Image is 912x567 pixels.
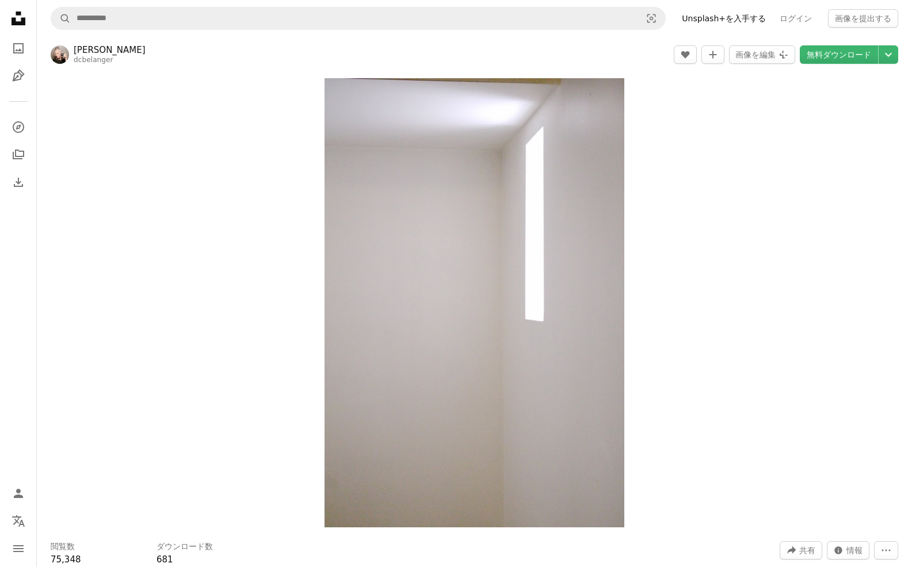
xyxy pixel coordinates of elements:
[7,171,30,194] a: ダウンロード履歴
[51,554,81,565] span: 75,348
[701,45,724,64] button: コレクションに追加する
[874,541,898,560] button: その他のアクション
[325,78,624,527] img: 窓から光が差し込む白い部屋
[7,482,30,505] a: ログイン / 登録する
[846,542,863,559] span: 情報
[7,143,30,166] a: コレクション
[7,116,30,139] a: 探す
[879,45,898,64] button: ダウンロードサイズを選択してください
[828,9,898,28] button: 画像を提出する
[638,7,665,29] button: ビジュアル検索
[674,45,697,64] button: いいね！
[827,541,869,560] button: この画像に関する統計
[325,78,624,527] button: この画像でズームインする
[7,537,30,560] button: メニュー
[675,9,773,28] a: Unsplash+を入手する
[157,554,173,565] span: 681
[773,9,819,28] a: ログイン
[157,541,213,553] h3: ダウンロード数
[799,542,815,559] span: 共有
[800,45,878,64] a: 無料ダウンロード
[7,64,30,87] a: イラスト
[729,45,795,64] button: 画像を編集
[74,44,146,56] a: [PERSON_NAME]
[51,45,69,64] img: Danielle-Claude Bélangerのプロフィールを見る
[7,509,30,532] button: 言語
[51,7,666,30] form: サイト内でビジュアルを探す
[780,541,822,560] button: このビジュアルを共有する
[51,7,71,29] button: Unsplashで検索する
[51,541,75,553] h3: 閲覧数
[74,56,113,64] a: dcbelanger
[7,37,30,60] a: 写真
